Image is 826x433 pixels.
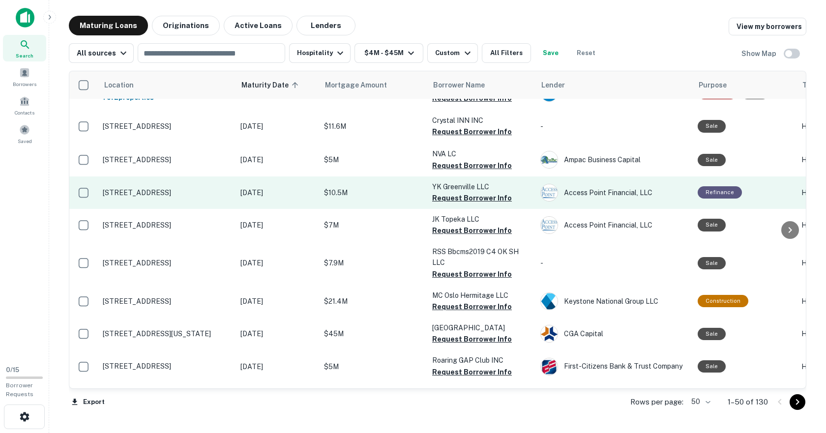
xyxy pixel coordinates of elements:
div: Ampac Business Capital [540,151,688,169]
button: Request Borrower Info [432,366,512,378]
iframe: Chat Widget [777,354,826,402]
div: Keystone National Group LLC [540,292,688,310]
p: [STREET_ADDRESS] [103,221,231,230]
p: $45M [324,328,422,339]
button: Go to next page [790,394,805,410]
p: $21.4M [324,296,422,307]
p: $7.9M [324,258,422,268]
p: - [540,121,688,132]
p: Roaring GAP Club INC [432,355,531,366]
p: [STREET_ADDRESS] [103,155,231,164]
span: Maturity Date [241,79,301,91]
p: [DATE] [240,328,314,339]
p: [DATE] [240,220,314,231]
h6: Show Map [741,48,778,59]
p: $7M [324,220,422,231]
div: This loan purpose was for refinancing [698,186,742,199]
button: Request Borrower Info [432,192,512,204]
img: picture [541,325,558,342]
span: Borrower Name [433,79,485,91]
p: $5M [324,361,422,372]
span: Purpose [699,79,727,91]
button: Reset [570,43,602,63]
p: [STREET_ADDRESS][US_STATE] [103,329,231,338]
a: Search [3,35,46,61]
button: Custom [427,43,477,63]
p: [STREET_ADDRESS] [103,297,231,306]
p: [DATE] [240,258,314,268]
p: Crystal INN INC [432,115,531,126]
button: Export [69,395,107,409]
p: NVA LC [432,148,531,159]
div: Custom [435,47,473,59]
div: Access Point Financial, LLC [540,184,688,202]
div: Sale [698,360,726,373]
button: Request Borrower Info [432,225,512,236]
p: [DATE] [240,361,314,372]
th: Maturity Date [236,71,319,99]
div: Sale [698,328,726,340]
button: Save your search to get updates of matches that match your search criteria. [535,43,566,63]
p: $11.6M [324,121,422,132]
p: [DATE] [240,187,314,198]
th: Mortgage Amount [319,71,427,99]
img: picture [541,184,558,201]
a: Contacts [3,92,46,118]
div: 50 [687,395,712,409]
button: Hospitality [289,43,351,63]
p: [GEOGRAPHIC_DATA] [432,322,531,333]
p: SAR Hotels LLC [432,388,531,399]
p: JK Topeka LLC [432,214,531,225]
p: [STREET_ADDRESS] [103,259,231,267]
th: Location [98,71,236,99]
button: Request Borrower Info [432,160,512,172]
span: Location [104,79,134,91]
p: - [540,258,688,268]
div: Sale [698,154,726,166]
div: All sources [77,47,129,59]
img: picture [541,217,558,233]
button: Request Borrower Info [432,333,512,345]
img: picture [541,358,558,375]
span: Borrowers [13,80,36,88]
p: [DATE] [240,121,314,132]
span: Lender [541,79,565,91]
a: Saved [3,120,46,147]
span: Contacts [15,109,34,116]
th: Lender [535,71,693,99]
button: Active Loans [224,16,293,35]
a: View my borrowers [729,18,806,35]
th: Purpose [693,71,796,99]
img: keystonenational.net.png [541,293,558,310]
button: Originations [152,16,220,35]
button: Request Borrower Info [432,126,512,138]
span: Type [802,79,819,91]
button: Request Borrower Info [432,301,512,313]
button: Request Borrower Info [432,268,512,280]
p: $5M [324,154,422,165]
div: Access Point Financial, LLC [540,216,688,234]
p: RSS Bbcms2019 C4 OK SH LLC [432,246,531,268]
span: Borrower Requests [6,382,33,398]
p: [DATE] [240,154,314,165]
p: [STREET_ADDRESS] [103,188,231,197]
p: 1–50 of 130 [728,396,768,408]
button: Lenders [296,16,355,35]
button: $4M - $45M [354,43,423,63]
span: Mortgage Amount [325,79,400,91]
span: Search [16,52,33,59]
div: Sale [698,257,726,269]
img: picture [541,151,558,168]
p: YK Greenville LLC [432,181,531,192]
p: Rows per page: [630,396,683,408]
div: First-citizens Bank & Trust Company [540,358,688,375]
a: Borrowers [3,63,46,90]
div: This loan purpose was for construction [698,295,748,307]
img: capitalize-icon.png [16,8,34,28]
button: Maturing Loans [69,16,148,35]
div: Sale [698,219,726,231]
